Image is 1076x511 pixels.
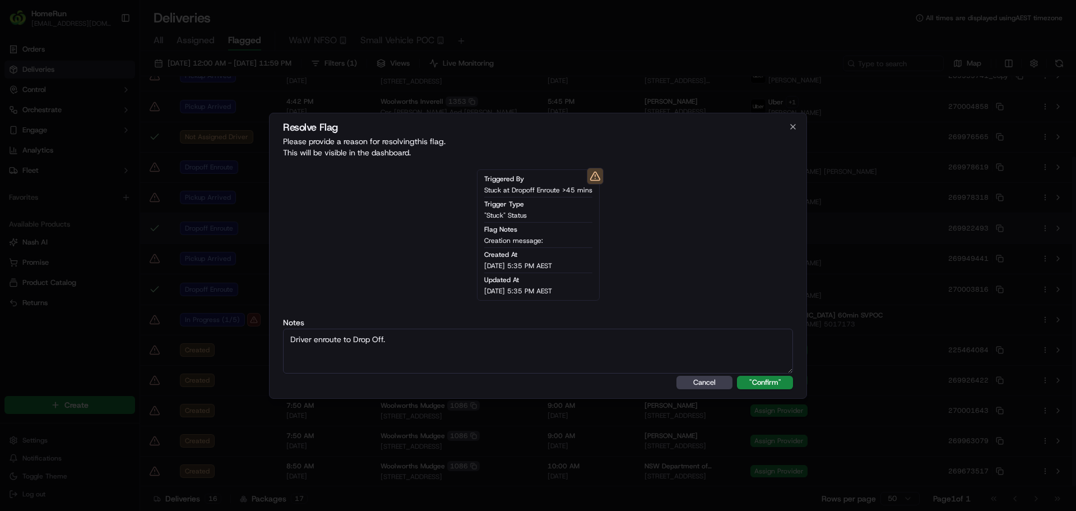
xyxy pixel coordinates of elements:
[484,186,592,195] span: Stuck at Dropoff Enroute >45 mins
[484,174,524,183] span: Triggered By
[484,236,543,245] span: Creation message:
[484,275,519,284] span: Updated At
[737,376,793,389] button: "Confirm"
[283,122,793,132] h2: Resolve Flag
[484,225,517,234] span: Flag Notes
[484,200,524,209] span: Trigger Type
[283,319,793,326] label: Notes
[676,376,732,389] button: Cancel
[484,250,517,259] span: Created At
[484,211,527,220] span: "Stuck" Status
[283,329,793,374] textarea: Driver enroute to Drop Off.
[283,136,793,158] p: Please provide a reason for resolving this flag . This will be visible in the dashboard.
[484,261,552,270] span: [DATE] 5:35 PM AEST
[484,287,552,296] span: [DATE] 5:35 PM AEST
